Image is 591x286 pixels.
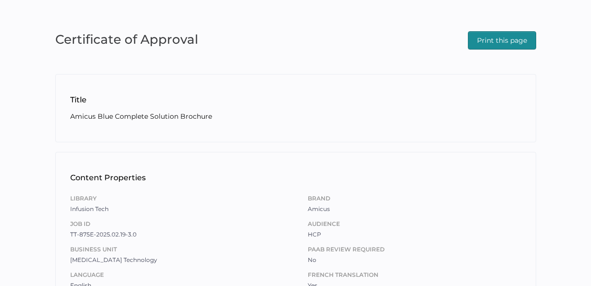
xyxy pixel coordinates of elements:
[55,29,198,50] span: Certificate of Approval
[70,256,157,263] span: [MEDICAL_DATA] Technology
[70,193,284,204] span: Library
[308,256,316,263] span: No
[70,219,284,229] span: Job ID
[308,244,521,255] span: PAAB Review Required
[70,244,284,255] span: Business Unit
[468,31,536,50] button: Print this page
[308,205,330,212] span: Amicus
[308,270,521,280] span: French Translation
[70,205,109,212] span: Infusion Tech
[308,231,321,238] span: HCP
[308,193,521,204] span: Brand
[70,94,521,106] h1: Title
[308,219,521,229] span: Audience
[70,172,521,184] h1: Content Properties
[70,231,137,238] span: TT-875E-2025.02.19-3.0
[70,111,521,122] h2: Amicus Blue Complete Solution Brochure
[477,32,527,49] span: Print this page
[70,270,284,280] span: Language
